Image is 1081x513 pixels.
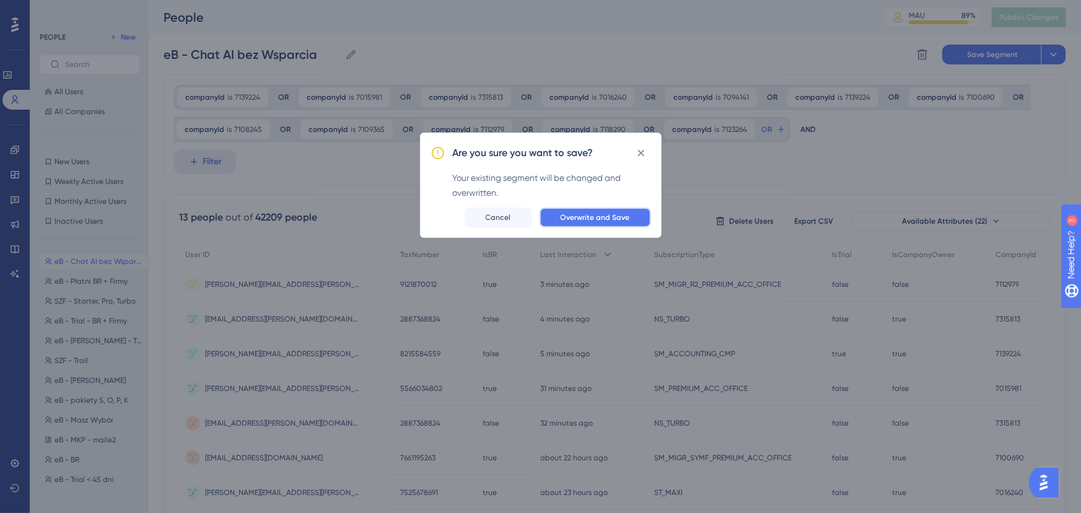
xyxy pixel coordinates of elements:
[29,3,77,18] span: Need Help?
[1029,464,1066,501] iframe: UserGuiding AI Assistant Launcher
[86,6,90,16] div: 3
[453,146,593,160] h2: Are you sure you want to save?
[486,213,511,222] span: Cancel
[561,213,630,222] span: Overwrite and Save
[453,170,651,200] div: Your existing segment will be changed and overwritten.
